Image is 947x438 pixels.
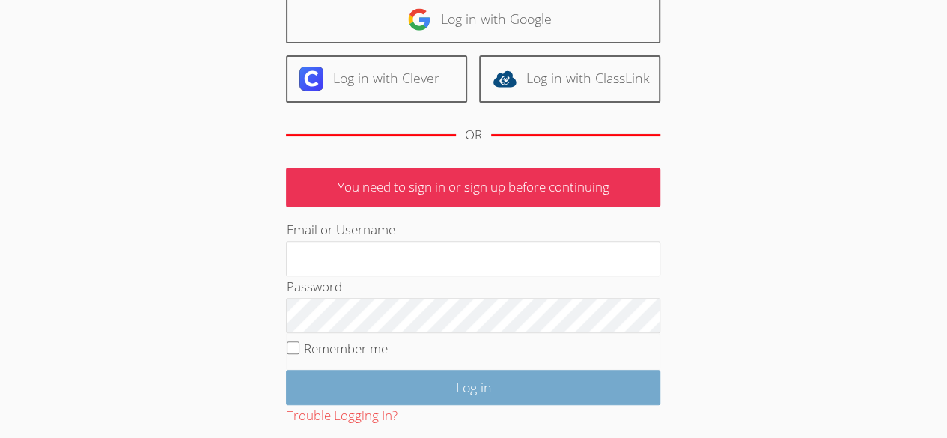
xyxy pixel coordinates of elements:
[407,7,431,31] img: google-logo-50288ca7cdecda66e5e0955fdab243c47b7ad437acaf1139b6f446037453330a.svg
[304,340,388,357] label: Remember me
[286,168,660,207] p: You need to sign in or sign up before continuing
[286,55,467,103] a: Log in with Clever
[299,67,323,91] img: clever-logo-6eab21bc6e7a338710f1a6ff85c0baf02591cd810cc4098c63d3a4b26e2feb20.svg
[479,55,660,103] a: Log in with ClassLink
[286,278,341,295] label: Password
[465,124,482,146] div: OR
[493,67,517,91] img: classlink-logo-d6bb404cc1216ec64c9a2012d9dc4662098be43eaf13dc465df04b49fa7ab582.svg
[286,405,397,427] button: Trouble Logging In?
[286,370,660,405] input: Log in
[286,221,395,238] label: Email or Username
